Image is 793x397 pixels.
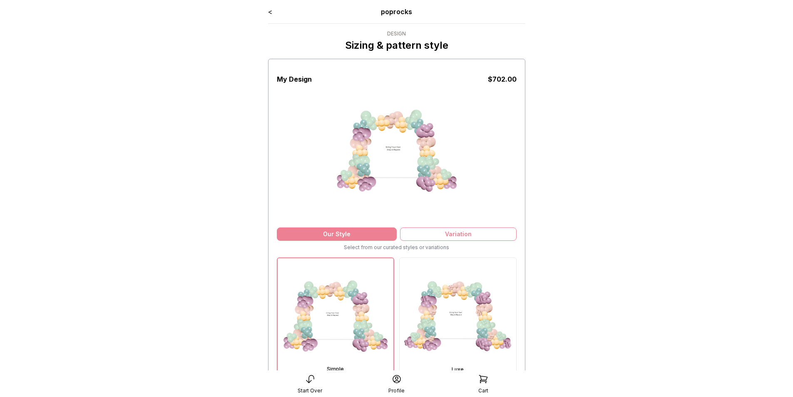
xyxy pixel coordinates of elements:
img: Simple [330,84,463,217]
div: Simple [279,366,392,372]
div: $ 702.00 [488,74,517,84]
div: Select from our curated styles or variations [277,244,517,251]
div: Profile [388,387,405,394]
div: Our Style [277,227,397,241]
div: Cart [478,387,488,394]
div: Design [345,30,448,37]
a: < [268,7,272,16]
h3: My Design [277,74,312,84]
img: Luxe [400,258,516,375]
div: Variation [400,227,517,241]
div: poprocks [319,7,474,17]
div: Start Over [298,387,322,394]
p: Sizing & pattern style [345,39,448,52]
div: Luxe [401,366,515,373]
img: Simple [278,258,393,374]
